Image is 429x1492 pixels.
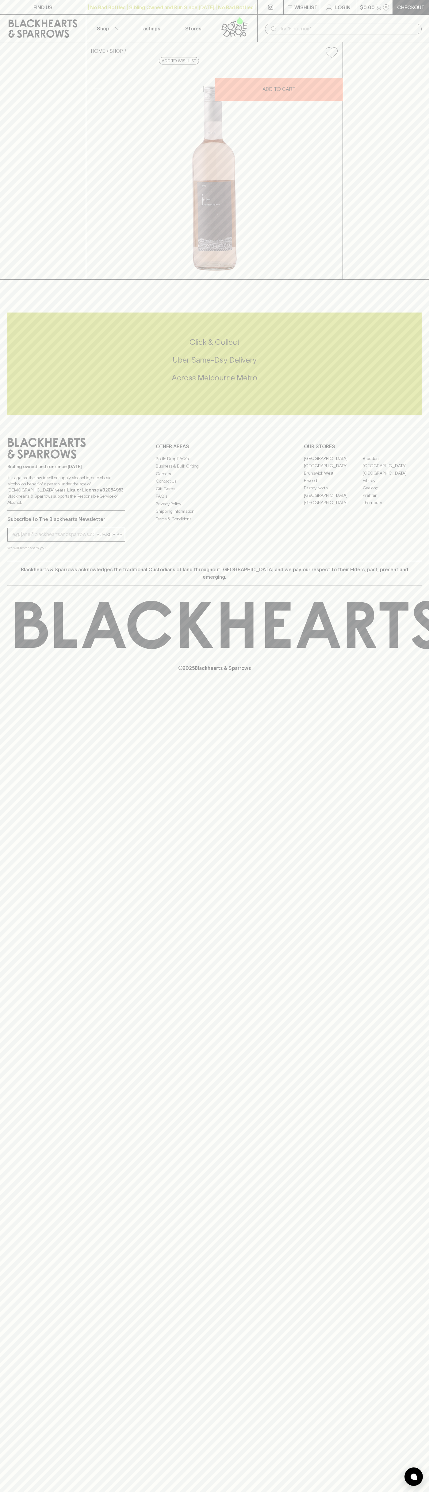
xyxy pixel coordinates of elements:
[363,499,422,507] a: Thornbury
[110,48,123,54] a: SHOP
[304,470,363,477] a: Brunswick West
[7,355,422,365] h5: Uber Same-Day Delivery
[156,463,274,470] a: Business & Bulk Gifting
[363,484,422,492] a: Geelong
[385,6,387,9] p: 0
[67,488,124,492] strong: Liquor License #32064953
[280,24,417,34] input: Try "Pinot noir"
[97,531,122,538] p: SUBSCRIBE
[363,470,422,477] a: [GEOGRAPHIC_DATA]
[7,515,125,523] p: Subscribe to The Blackhearts Newsletter
[7,337,422,347] h5: Click & Collect
[172,15,215,42] a: Stores
[304,462,363,470] a: [GEOGRAPHIC_DATA]
[304,443,422,450] p: OUR STORES
[156,508,274,515] a: Shipping Information
[323,45,340,60] button: Add to wishlist
[156,478,274,485] a: Contact Us
[12,566,417,581] p: Blackhearts & Sparrows acknowledges the traditional Custodians of land throughout [GEOGRAPHIC_DAT...
[7,373,422,383] h5: Across Melbourne Metro
[156,470,274,477] a: Careers
[7,545,125,551] p: We will never spam you
[97,25,109,32] p: Shop
[363,462,422,470] a: [GEOGRAPHIC_DATA]
[156,493,274,500] a: FAQ's
[91,48,105,54] a: HOME
[304,477,363,484] a: Elwood
[294,4,318,11] p: Wishlist
[156,500,274,507] a: Privacy Policy
[304,455,363,462] a: [GEOGRAPHIC_DATA]
[12,530,94,539] input: e.g. jane@blackheartsandsparrows.com.au
[360,4,375,11] p: $0.00
[215,78,343,101] button: ADD TO CART
[156,443,274,450] p: OTHER AREAS
[94,528,125,541] button: SUBSCRIBE
[86,15,129,42] button: Shop
[86,63,343,279] img: 568978.png
[363,492,422,499] a: Prahran
[156,485,274,492] a: Gift Cards
[363,455,422,462] a: Braddon
[159,57,199,64] button: Add to wishlist
[304,484,363,492] a: Fitzroy North
[304,499,363,507] a: [GEOGRAPHIC_DATA]
[262,85,295,93] p: ADD TO CART
[129,15,172,42] a: Tastings
[156,455,274,462] a: Bottle Drop FAQ's
[7,475,125,505] p: It is against the law to sell or supply alcohol to, or to obtain alcohol on behalf of a person un...
[185,25,201,32] p: Stores
[335,4,350,11] p: Login
[140,25,160,32] p: Tastings
[397,4,425,11] p: Checkout
[7,313,422,415] div: Call to action block
[156,515,274,523] a: Terms & Conditions
[363,477,422,484] a: Fitzroy
[33,4,52,11] p: FIND US
[411,1474,417,1480] img: bubble-icon
[7,464,125,470] p: Sibling owned and run since [DATE]
[304,492,363,499] a: [GEOGRAPHIC_DATA]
